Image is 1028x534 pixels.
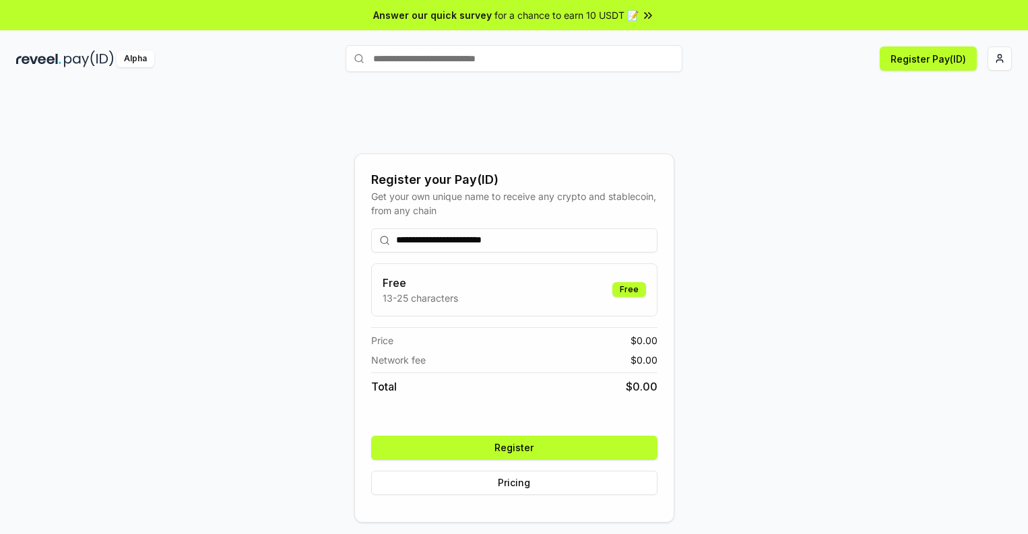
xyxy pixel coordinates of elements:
[383,275,458,291] h3: Free
[631,353,657,367] span: $ 0.00
[64,51,114,67] img: pay_id
[371,471,657,495] button: Pricing
[612,282,646,297] div: Free
[117,51,154,67] div: Alpha
[373,8,492,22] span: Answer our quick survey
[880,46,977,71] button: Register Pay(ID)
[631,333,657,347] span: $ 0.00
[371,436,657,460] button: Register
[16,51,61,67] img: reveel_dark
[371,333,393,347] span: Price
[371,170,657,189] div: Register your Pay(ID)
[626,378,657,395] span: $ 0.00
[371,378,397,395] span: Total
[371,353,426,367] span: Network fee
[371,189,657,218] div: Get your own unique name to receive any crypto and stablecoin, from any chain
[383,291,458,305] p: 13-25 characters
[494,8,639,22] span: for a chance to earn 10 USDT 📝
